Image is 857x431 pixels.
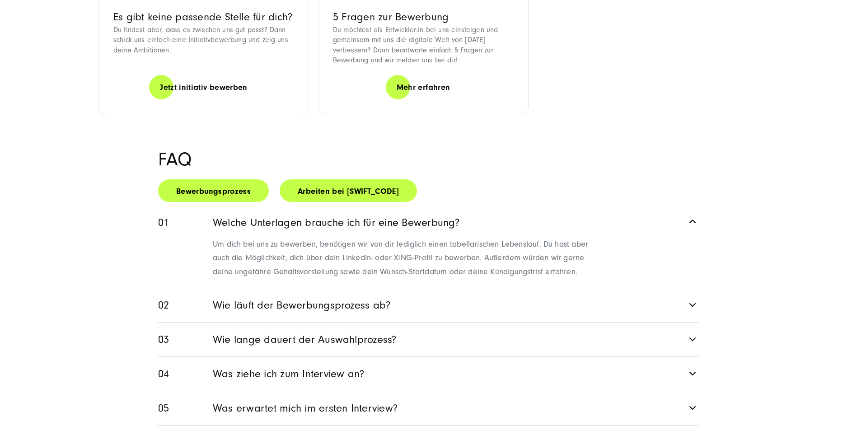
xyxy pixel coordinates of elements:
h2: FAQ [158,150,699,170]
a: Arbeiten bei [SWIFT_CODE] [280,179,417,202]
a: Welche Unterlagen brauche ich für eine Bewerbung? [158,206,699,236]
p: Du findest aber, dass es zwischen uns gut passt? Dann schick uns einfach eine Initiativbewerbung ... [113,25,294,55]
a: Was ziehe ich zum Interview an? [158,357,699,391]
a: Bewerbungsprozess [158,179,269,202]
a: Jetzt initiativ bewerben [149,75,258,100]
p: Du möchtest als Entwickler:in bei uns einsteigen und gemeinsam mit uns die digitale Welt von [DAT... [333,25,514,66]
h3: 5 Fragen zur Bewerbung [333,10,514,23]
a: Was erwartet mich im ersten Interview? [158,391,699,425]
a: Wie lange dauert der Auswahlprozess? [158,323,699,356]
a: Mehr erfahren [386,75,461,100]
a: Wie läuft der Bewerbungsprozess ab? [158,288,699,322]
p: Um dich bei uns zu bewerben, benötigen wir von dir lediglich einen tabellarischen Lebenslauf. Du ... [213,238,595,279]
h3: Es gibt keine passende Stelle für dich? [113,10,294,23]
